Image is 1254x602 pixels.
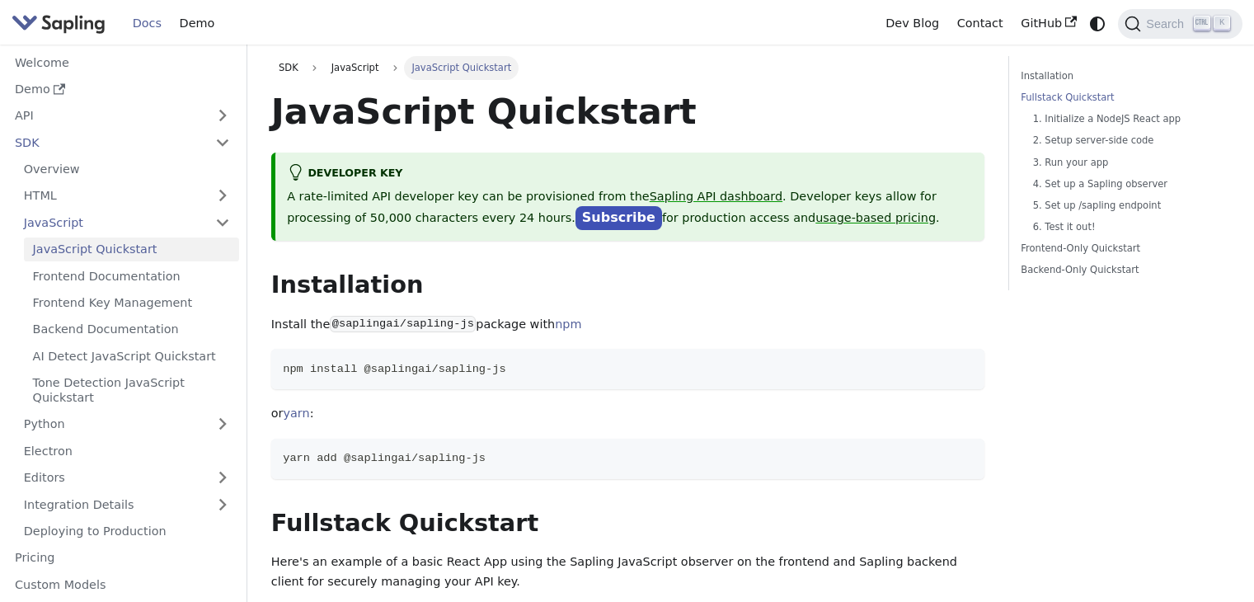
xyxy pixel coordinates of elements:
a: Tone Detection JavaScript Quickstart [24,371,239,410]
a: Demo [171,11,223,36]
div: Developer Key [287,164,973,184]
a: 3. Run your app [1033,155,1219,171]
a: API [6,104,206,128]
a: Welcome [6,50,239,74]
p: Here's an example of a basic React App using the Sapling JavaScript observer on the frontend and ... [271,553,984,592]
a: yarn [284,407,310,420]
span: npm install @saplingai/sapling-js [283,363,505,375]
a: SDK [6,130,206,154]
a: Sapling.ai [12,12,111,35]
button: Expand sidebar category 'Editors' [206,466,239,490]
a: Backend-Only Quickstart [1021,262,1224,278]
a: Demo [6,78,239,101]
a: 6. Test it out! [1033,219,1219,235]
a: Subscribe [575,206,662,230]
h1: JavaScript Quickstart [271,89,984,134]
a: 1. Initialize a NodeJS React app [1033,111,1219,127]
span: yarn add @saplingai/sapling-js [283,452,486,464]
button: Search (Ctrl+K) [1118,9,1242,39]
span: JavaScript Quickstart [404,56,519,79]
a: npm [555,317,581,331]
a: Integration Details [15,492,239,516]
a: Frontend Documentation [24,264,239,288]
a: Frontend-Only Quickstart [1021,241,1224,256]
span: SDK [279,62,298,73]
span: Search [1141,17,1194,31]
button: Switch between dark and light mode (currently system mode) [1086,12,1110,35]
h2: Installation [271,270,984,300]
a: Pricing [6,546,239,570]
a: 4. Set up a Sapling observer [1033,176,1219,192]
p: or : [271,404,984,424]
p: Install the package with [271,315,984,335]
a: AI Detect JavaScript Quickstart [24,344,239,368]
span: JavaScript [324,56,387,79]
a: SDK [271,56,306,79]
h2: Fullstack Quickstart [271,509,984,539]
a: GitHub [1012,11,1085,36]
a: 5. Set up /sapling endpoint [1033,198,1219,214]
button: Expand sidebar category 'API' [206,104,239,128]
nav: Breadcrumbs [271,56,984,79]
a: Electron [15,439,239,463]
a: Python [15,412,239,436]
a: Frontend Key Management [24,291,239,315]
a: 2. Setup server-side code [1033,133,1219,148]
p: A rate-limited API developer key can be provisioned from the . Developer keys allow for processin... [287,187,973,228]
a: Dev Blog [876,11,947,36]
a: Sapling API dashboard [650,190,782,203]
a: HTML [15,184,239,208]
a: Contact [948,11,1012,36]
a: Installation [1021,68,1224,84]
a: JavaScript [15,210,239,234]
a: JavaScript Quickstart [24,238,239,261]
a: Backend Documentation [24,317,239,341]
a: usage-based pricing [815,211,936,224]
a: Overview [15,158,239,181]
a: Custom Models [6,572,239,596]
kbd: K [1214,16,1230,31]
a: Fullstack Quickstart [1021,90,1224,106]
code: @saplingai/sapling-js [330,316,476,332]
a: Deploying to Production [15,520,239,543]
a: Editors [15,466,206,490]
img: Sapling.ai [12,12,106,35]
a: Docs [124,11,171,36]
button: Collapse sidebar category 'SDK' [206,130,239,154]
